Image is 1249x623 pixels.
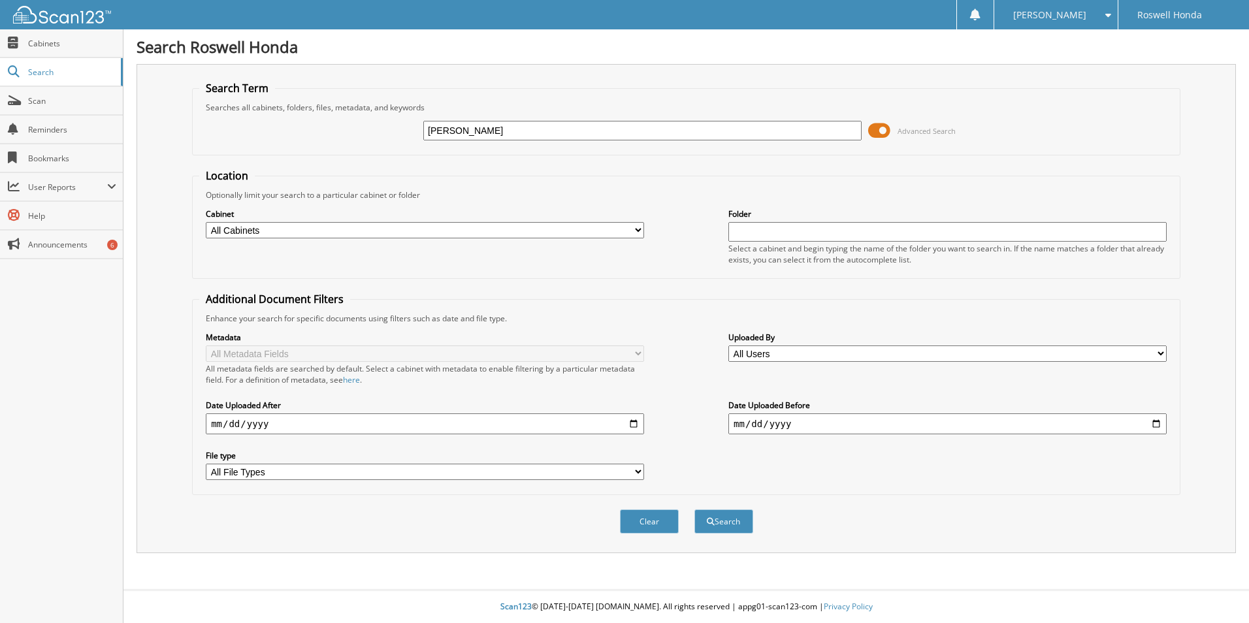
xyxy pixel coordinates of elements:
[107,240,118,250] div: 6
[500,601,532,612] span: Scan123
[28,67,114,78] span: Search
[28,124,116,135] span: Reminders
[824,601,873,612] a: Privacy Policy
[898,126,956,136] span: Advanced Search
[199,81,275,95] legend: Search Term
[199,102,1173,113] div: Searches all cabinets, folders, files, metadata, and keywords
[206,332,644,343] label: Metadata
[728,208,1167,219] label: Folder
[28,210,116,221] span: Help
[206,208,644,219] label: Cabinet
[620,509,679,534] button: Clear
[1137,11,1202,19] span: Roswell Honda
[1184,560,1249,623] iframe: Chat Widget
[28,153,116,164] span: Bookmarks
[199,292,350,306] legend: Additional Document Filters
[206,450,644,461] label: File type
[199,168,255,183] legend: Location
[28,38,116,49] span: Cabinets
[343,374,360,385] a: here
[199,189,1173,200] div: Optionally limit your search to a particular cabinet or folder
[728,400,1167,411] label: Date Uploaded Before
[694,509,753,534] button: Search
[199,313,1173,324] div: Enhance your search for specific documents using filters such as date and file type.
[206,413,644,434] input: start
[728,413,1167,434] input: end
[123,591,1249,623] div: © [DATE]-[DATE] [DOMAIN_NAME]. All rights reserved | appg01-scan123-com |
[206,400,644,411] label: Date Uploaded After
[28,95,116,106] span: Scan
[137,36,1236,57] h1: Search Roswell Honda
[1013,11,1086,19] span: [PERSON_NAME]
[728,243,1167,265] div: Select a cabinet and begin typing the name of the folder you want to search in. If the name match...
[13,6,111,24] img: scan123-logo-white.svg
[728,332,1167,343] label: Uploaded By
[206,363,644,385] div: All metadata fields are searched by default. Select a cabinet with metadata to enable filtering b...
[28,182,107,193] span: User Reports
[28,239,116,250] span: Announcements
